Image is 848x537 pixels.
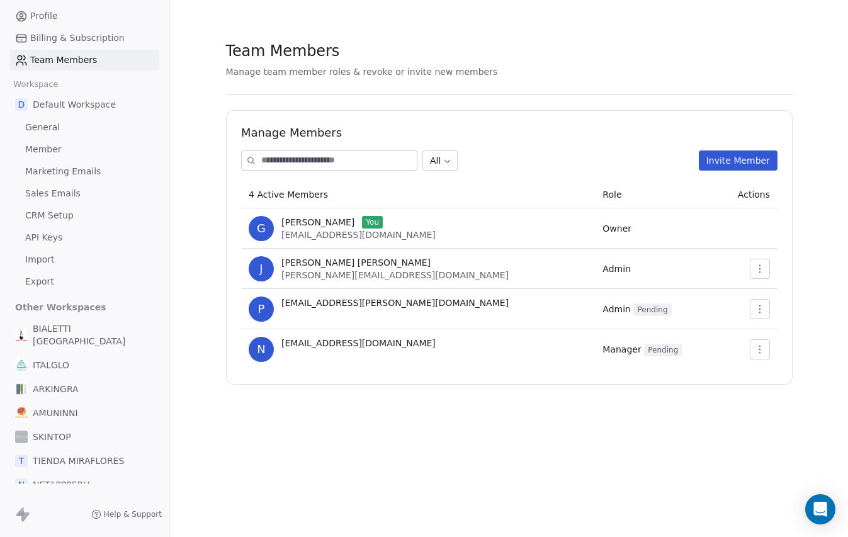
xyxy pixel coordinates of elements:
span: Pending [633,303,671,316]
span: J [249,256,274,281]
span: TIENDA MIRAFLORES [33,455,124,467]
span: D [15,98,28,111]
span: Export [25,275,54,288]
span: G [249,216,274,241]
a: Marketing Emails [10,161,159,182]
span: N [15,478,28,491]
a: Team Members [10,50,159,71]
span: Import [25,253,54,266]
span: Profile [30,9,58,23]
a: General [10,117,159,138]
a: CRM Setup [10,205,159,226]
span: n [249,337,274,362]
span: Pending [644,344,682,356]
span: API Keys [25,231,62,244]
span: [EMAIL_ADDRESS][DOMAIN_NAME] [281,230,436,240]
a: Member [10,139,159,160]
span: Manage team member roles & revoke or invite new members [226,67,498,77]
span: Billing & Subscription [30,31,125,45]
button: Invite Member [698,150,777,171]
span: Default Workspace [33,98,116,111]
img: Logo-ITALGLO-srl-.jpg [15,359,28,371]
img: Bialetti_Peru%C3%8C%C2%81.jpg [15,329,28,341]
span: [EMAIL_ADDRESS][DOMAIN_NAME] [281,337,436,349]
span: NETAPPPERU [33,478,90,491]
a: Import [10,249,159,270]
span: p [249,297,274,322]
span: T [15,455,28,467]
span: Manager [602,344,682,354]
img: Risorsa%201.png [15,407,28,419]
a: Export [10,271,159,292]
span: Workspace [8,75,64,94]
span: Team Members [226,42,340,60]
span: SKINTOP [33,431,71,443]
span: [EMAIL_ADDRESS][PERSON_NAME][DOMAIN_NAME] [281,297,509,309]
a: Profile [10,6,159,26]
a: API Keys [10,227,159,248]
div: Open Intercom Messenger [805,494,835,524]
span: Role [602,189,621,200]
span: Team Members [30,54,97,67]
span: Actions [737,189,769,200]
span: [PERSON_NAME] [281,216,354,229]
span: General [25,121,60,134]
span: CRM Setup [25,209,74,222]
span: Admin [602,264,631,274]
span: Help & Support [104,509,162,519]
span: Sales Emails [25,187,81,200]
span: Other Workspaces [10,297,111,317]
span: 4 Active Members [249,189,328,200]
span: You [362,216,383,229]
span: ARKINGRA [33,383,79,395]
a: Help & Support [91,509,162,519]
img: Logo-ARKINGRA-V02.jpg [15,383,28,395]
img: download%20(1).png [15,431,28,443]
span: Admin [602,304,671,314]
span: [PERSON_NAME] [PERSON_NAME] [281,256,431,269]
span: Owner [602,223,631,234]
span: ITALGLO [33,359,69,371]
a: Sales Emails [10,183,159,204]
span: Member [25,143,62,156]
span: BIALETTI [GEOGRAPHIC_DATA] [33,322,154,348]
span: AMUNINNI [33,407,78,419]
a: Billing & Subscription [10,28,159,48]
span: [PERSON_NAME][EMAIL_ADDRESS][DOMAIN_NAME] [281,270,509,280]
h1: Manage Members [241,125,777,140]
span: Marketing Emails [25,165,101,178]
